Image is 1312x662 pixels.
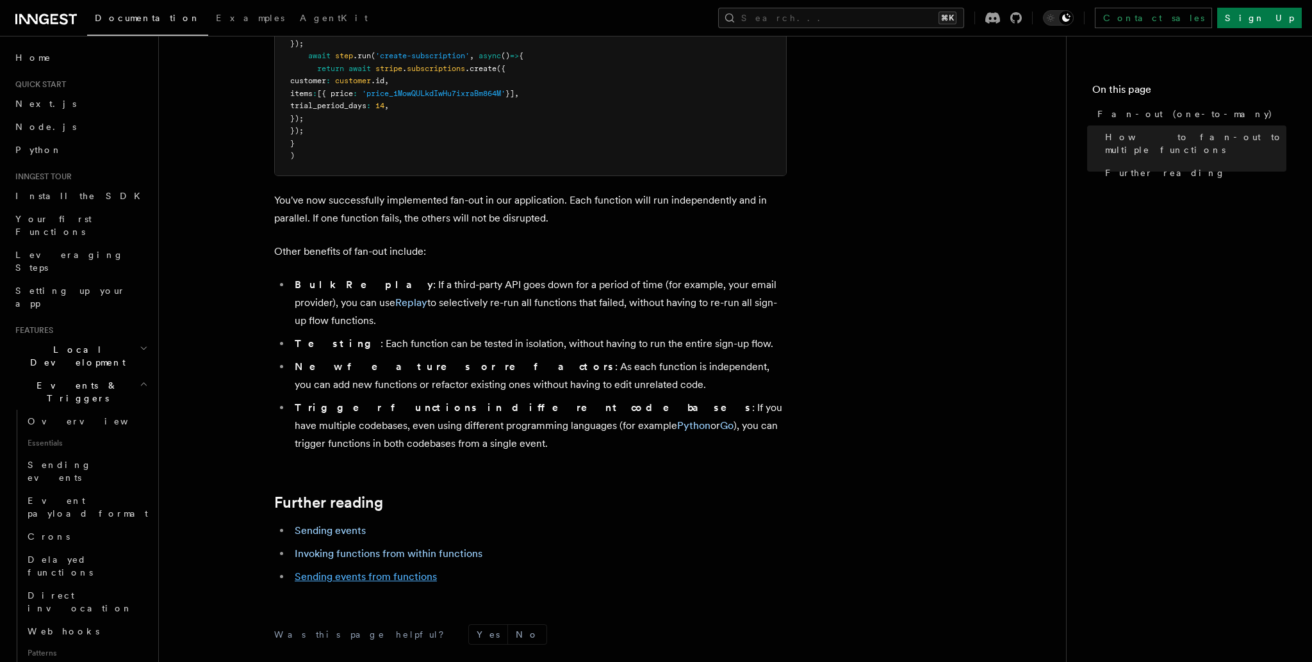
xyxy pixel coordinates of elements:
[720,419,734,432] a: Go
[1217,8,1302,28] a: Sign Up
[501,51,510,60] span: ()
[10,184,151,207] a: Install the SDK
[216,13,284,23] span: Examples
[290,89,313,98] span: items
[10,207,151,243] a: Your first Functions
[465,64,496,73] span: .create
[300,13,368,23] span: AgentKit
[1092,82,1286,102] h4: On this page
[375,64,402,73] span: stripe
[366,101,371,110] span: :
[208,4,292,35] a: Examples
[15,214,92,237] span: Your first Functions
[15,51,51,64] span: Home
[290,139,295,148] span: }
[28,626,99,636] span: Webhooks
[10,243,151,279] a: Leveraging Steps
[348,64,371,73] span: await
[28,554,93,577] span: Delayed functions
[10,338,151,374] button: Local Development
[295,279,433,291] strong: Bulk Replay
[313,89,317,98] span: :
[295,547,482,560] a: Invoking functions from within functions
[291,276,787,330] li: : If a third-party API goes down for a period of time (for example, your email provider), you can...
[87,4,208,36] a: Documentation
[28,416,160,426] span: Overview
[28,460,92,483] span: Sending events
[10,325,53,335] span: Features
[10,92,151,115] a: Next.js
[308,51,331,60] span: await
[290,39,304,48] span: });
[95,13,201,23] span: Documentation
[470,51,474,60] span: ,
[1105,166,1226,179] span: Further reading
[362,89,505,98] span: 'price_1MowQULkdIwHu7ixraBm864M'
[22,584,151,620] a: Direct invocation
[479,51,501,60] span: async
[28,496,148,519] span: Event payload format
[677,419,710,432] a: Python
[22,453,151,489] a: Sending events
[371,51,375,60] span: (
[22,410,151,433] a: Overview
[1105,131,1286,156] span: How to fan-out to multiple functions
[10,279,151,315] a: Setting up your app
[371,76,384,85] span: .id
[22,548,151,584] a: Delayed functions
[290,126,304,135] span: });
[295,360,615,373] strong: New features or refactors
[519,51,523,60] span: {
[22,620,151,643] a: Webhooks
[353,89,357,98] span: :
[1092,102,1286,125] a: Fan-out (one-to-many)
[274,243,787,261] p: Other benefits of fan-out include:
[10,79,66,90] span: Quick start
[274,191,787,227] p: You've now successfully implemented fan-out in our application. Each function will run independen...
[514,89,519,98] span: ,
[10,138,151,161] a: Python
[718,8,964,28] button: Search...⌘K
[326,76,331,85] span: :
[15,145,62,155] span: Python
[1043,10,1074,26] button: Toggle dark mode
[10,343,140,369] span: Local Development
[384,76,389,85] span: ,
[15,122,76,132] span: Node.js
[295,337,381,350] strong: Testing
[384,101,389,110] span: ,
[1100,161,1286,184] a: Further reading
[395,296,427,309] a: Replay
[295,401,752,414] strong: Trigger functions in different codebases
[22,525,151,548] a: Crons
[496,64,505,73] span: ({
[292,4,375,35] a: AgentKit
[939,12,956,24] kbd: ⌘K
[375,51,470,60] span: 'create-subscription'
[15,99,76,109] span: Next.js
[15,191,148,201] span: Install the SDK
[1097,108,1273,120] span: Fan-out (one-to-many)
[508,625,546,644] button: No
[375,101,384,110] span: 14
[291,358,787,394] li: : As each function is independent, you can add new functions or refactor existing ones without ha...
[290,151,295,160] span: )
[274,494,383,512] a: Further reading
[22,433,151,453] span: Essentials
[505,89,514,98] span: }]
[10,46,151,69] a: Home
[317,64,344,73] span: return
[402,64,407,73] span: .
[15,286,126,309] span: Setting up your app
[290,114,304,123] span: });
[290,76,326,85] span: customer
[10,115,151,138] a: Node.js
[291,335,787,353] li: : Each function can be tested in isolation, without having to run the entire sign-up flow.
[10,172,72,182] span: Inngest tour
[469,625,507,644] button: Yes
[28,531,70,542] span: Crons
[510,51,519,60] span: =>
[335,76,371,85] span: customer
[1095,8,1212,28] a: Contact sales
[1100,125,1286,161] a: How to fan-out to multiple functions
